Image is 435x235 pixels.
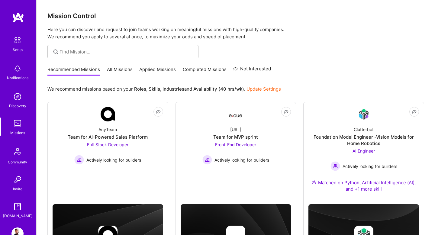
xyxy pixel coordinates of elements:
img: teamwork [11,117,24,130]
i: icon EyeClosed [156,109,161,114]
div: Matched on Python, Artificial Intelligence (AI), and +1 more skill [308,179,419,192]
span: Actively looking for builders [86,157,141,163]
i: icon EyeClosed [412,109,417,114]
img: discovery [11,91,24,103]
a: Update Settings [246,86,281,92]
a: Completed Missions [183,66,227,76]
p: We recommend missions based on your , , and . [47,86,281,92]
img: Invite [11,174,24,186]
span: Actively looking for builders [343,163,397,169]
i: icon SearchGrey [52,48,59,55]
b: Skills [149,86,160,92]
a: Not Interested [233,65,271,76]
img: Company Logo [101,107,115,121]
img: setup [11,34,24,47]
a: Applied Missions [139,66,176,76]
div: Clutterbot [354,126,374,133]
span: Front-End Developer [215,142,256,147]
p: Here you can discover and request to join teams working on meaningful missions with high-quality ... [47,26,424,40]
b: Roles [134,86,146,92]
div: Setup [13,47,23,53]
h3: Mission Control [47,12,424,20]
a: Company Logo[URL]Team for MVP sprintFront-End Developer Actively looking for buildersActively loo... [181,107,291,184]
img: bell [11,63,24,75]
div: [URL] [230,126,241,133]
img: Company Logo [228,109,243,120]
div: Community [8,159,27,165]
input: Find Mission... [60,49,194,55]
span: Actively looking for builders [214,157,269,163]
div: Discovery [9,103,26,109]
span: AI Engineer [353,148,375,153]
div: Team for MVP sprint [213,134,258,140]
div: [DOMAIN_NAME] [3,213,32,219]
img: logo [12,12,24,23]
b: Availability (40 hrs/wk) [193,86,244,92]
img: guide book [11,201,24,213]
a: Company LogoClutterbotFoundation Model Engineer -Vision Models for Home RoboticsAI Engineer Activ... [308,107,419,199]
img: Ateam Purple Icon [312,180,317,185]
div: Missions [10,130,25,136]
div: AnyTeam [98,126,117,133]
div: Foundation Model Engineer -Vision Models for Home Robotics [308,134,419,146]
i: icon EyeClosed [284,109,288,114]
b: Industries [163,86,184,92]
a: All Missions [107,66,133,76]
div: Notifications [7,75,28,81]
img: Actively looking for builders [330,161,340,171]
div: Invite [13,186,22,192]
img: Actively looking for builders [74,155,84,165]
img: Company Logo [356,107,371,121]
img: Community [10,144,25,159]
a: Recommended Missions [47,66,100,76]
img: Actively looking for builders [202,155,212,165]
a: Company LogoAnyTeamTeam for AI-Powered Sales PlatformFull-Stack Developer Actively looking for bu... [53,107,163,184]
div: Team for AI-Powered Sales Platform [68,134,148,140]
span: Full-Stack Developer [87,142,128,147]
